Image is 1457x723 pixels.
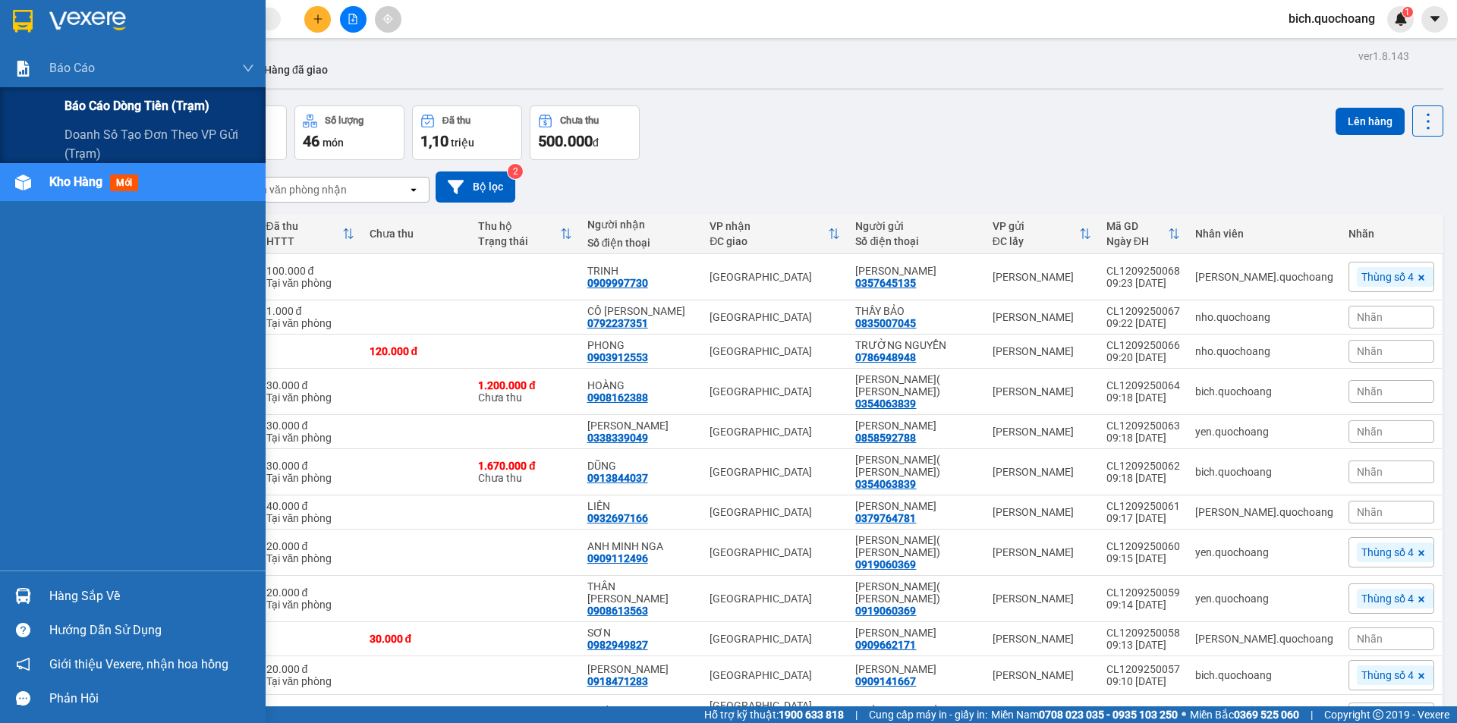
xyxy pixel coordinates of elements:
sup: 2 [508,164,523,179]
span: Doanh số tạo đơn theo VP gửi (trạm) [65,125,254,163]
span: Thùng số 4 [1361,270,1414,284]
div: Chưa thu [370,228,464,240]
div: 09:23 [DATE] [1106,277,1180,289]
div: NGUYỄN THỊ THU THỦY( TẤN KIỆT) [855,580,977,605]
div: VĂN VINH [587,663,695,675]
button: plus [304,6,331,33]
div: SƠN [587,627,695,639]
div: 09:18 [DATE] [1106,391,1180,404]
div: 0786948948 [855,351,916,363]
div: Tại văn phòng [266,512,354,524]
th: Toggle SortBy [259,214,362,254]
div: [PERSON_NAME] [993,271,1091,283]
div: CL1209250064 [1106,379,1180,391]
img: solution-icon [15,61,31,77]
div: 30.000 đ [370,633,464,645]
span: Nhãn [1357,345,1383,357]
span: triệu [451,137,474,149]
div: 30.000 đ [266,420,354,432]
div: nho.quochoang [1195,345,1333,357]
strong: 0708 023 035 - 0935 103 250 [1039,709,1178,721]
div: Tại văn phòng [266,552,354,564]
button: Đã thu1,10 triệu [412,105,522,160]
div: [PERSON_NAME] [993,633,1091,645]
div: Trạng thái [478,235,560,247]
span: bich.quochoang [1276,9,1387,28]
div: TRẦN NGUYỄN PHƯƠNG TRÀ [855,627,977,639]
button: caret-down [1421,6,1448,33]
div: [PERSON_NAME] [993,466,1091,478]
div: CL1209250061 [1106,500,1180,512]
div: yen.quochoang [1195,426,1333,438]
div: ĐC lấy [993,235,1079,247]
button: Số lượng46món [294,105,404,160]
div: yen.quochoang [1195,546,1333,558]
div: 40.000 đ [266,500,354,512]
div: tim.quochoang [1195,506,1333,518]
div: [GEOGRAPHIC_DATA] [710,311,840,323]
div: CL1209250059 [1106,586,1180,599]
span: Cung cấp máy in - giấy in: [869,706,987,723]
div: QUẢNG NHU THỦY [855,706,977,718]
span: 46 [303,132,319,150]
div: 1.200.000 đ [478,379,572,391]
div: [GEOGRAPHIC_DATA] [710,466,840,478]
div: 0913844037 [587,472,648,484]
div: CL1209250067 [1106,305,1180,317]
strong: 1900 633 818 [779,709,844,721]
div: yen.quochoang [1195,593,1333,605]
div: Người nhận [587,218,695,231]
div: 09:17 [DATE] [1106,512,1180,524]
div: [PERSON_NAME] [993,593,1091,605]
div: 0932697166 [587,512,648,524]
img: warehouse-icon [15,174,31,190]
div: 0909112496 [587,552,648,564]
div: PHONG [587,339,695,351]
span: down [242,62,254,74]
span: Miền Nam [991,706,1178,723]
div: Chưa thu [478,460,572,484]
div: [GEOGRAPHIC_DATA] [710,699,840,712]
div: 0379764781 [855,512,916,524]
div: Đã thu [442,115,470,126]
div: [GEOGRAPHIC_DATA] [710,546,840,558]
div: NGUYỄN VĂN ĐÔNG [855,663,977,675]
span: 1 [1405,7,1410,17]
span: | [1311,706,1313,723]
button: aim [375,6,401,33]
span: file-add [348,14,358,24]
span: Báo cáo [49,58,95,77]
div: Chưa thu [478,379,572,404]
div: 09:10 [DATE] [1106,675,1180,687]
div: CL1209250063 [1106,420,1180,432]
div: Tại văn phòng [266,675,354,687]
th: Toggle SortBy [1099,214,1188,254]
span: mới [110,174,138,191]
div: THIÊN TRANG [587,706,695,718]
div: CÔ MỸ LÊ [587,305,695,317]
div: 0919060369 [855,605,916,617]
span: Thùng số 4 [1361,545,1414,559]
div: Tại văn phòng [266,317,354,329]
div: [GEOGRAPHIC_DATA] [710,633,840,645]
div: [PERSON_NAME] [993,311,1091,323]
div: Tại văn phòng [266,599,354,611]
div: 0357645135 [855,277,916,289]
div: 0908162388 [587,391,648,404]
div: LIÊN [587,500,695,512]
sup: 1 [1402,7,1413,17]
div: [GEOGRAPHIC_DATA] [710,345,840,357]
div: 0919060369 [855,558,916,571]
div: NGUYỄN THỊ DUNG( DUNG CÁ) [855,454,977,478]
div: HTTT [266,235,342,247]
div: CL1209250058 [1106,627,1180,639]
div: 1.000 đ [266,305,354,317]
div: 0858592788 [855,432,916,444]
span: Nhãn [1357,426,1383,438]
span: Báo cáo dòng tiền (trạm) [65,96,209,115]
div: [GEOGRAPHIC_DATA] [710,669,840,681]
th: Toggle SortBy [470,214,580,254]
div: 0354063839 [855,478,916,490]
span: question-circle [16,623,30,637]
div: 130.000 đ [266,706,354,718]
